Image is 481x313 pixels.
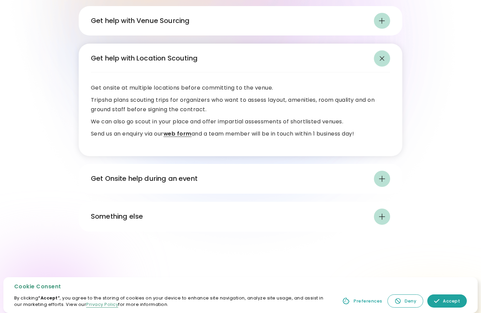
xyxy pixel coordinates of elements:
div: Get help with Venue Sourcing [91,13,390,29]
p: Tripsha plans scouting trips for organizers who want to assess layout, amenities, room quality an... [91,95,390,114]
p: We can also go scout in your place and offer impartial assessments of shortlisted venues. [91,117,390,126]
img: allow icon [434,298,439,304]
p: Get onsite at multiple locations before committing to the venue. [91,83,390,93]
div: Get Onsite help during an event [91,171,390,187]
strong: “Accept” [38,295,60,301]
a: Preferences [341,294,383,308]
div: Deny [405,298,416,304]
div: Get help with Venue Sourcing [91,16,189,26]
a: Deny [387,294,423,308]
div: Cookie Consent [14,283,330,291]
div: Something else [91,212,143,222]
nav: Get help with Location Scouting [91,67,390,149]
div: Accept [443,298,460,304]
p: Send us an enquiry via our and a team member will be in touch within 1 business day! [91,129,390,139]
p: By clicking , you agree to the storing of cookies on your device to enhance site navigation, anal... [14,295,330,308]
div: Something else [91,209,390,225]
a: web form [163,130,192,138]
div: Preferences [354,298,382,304]
div: Get Onsite help during an event [91,174,198,184]
a: Accept [427,294,467,308]
a: Privacy Policy [86,302,118,308]
div: Get help with Location Scouting [91,50,390,67]
div: Get help with Location Scouting [91,53,198,64]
